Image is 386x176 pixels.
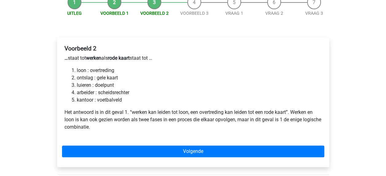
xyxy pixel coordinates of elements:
[64,54,322,62] p: staat tot als staat tot …
[86,55,101,61] b: werken
[180,11,209,16] a: Voorbeeld 3
[77,96,322,104] li: kantoor : voetbalveld
[77,82,322,89] li: luieren : doelpunt
[62,146,324,157] a: Volgende
[67,11,82,16] a: Uitleg
[64,109,322,131] p: Het antwoord is in dit geval 1. “werken kan leiden tot loon, een overtreding kan leiden tot een r...
[77,67,322,74] li: loon : overtreding
[77,74,322,82] li: ontslag : gele kaart
[265,11,283,16] a: Vraag 2
[305,11,323,16] a: Vraag 3
[64,55,68,61] b: …
[140,11,169,16] a: Voorbeeld 2
[77,89,322,96] li: arbeider : scheidsrechter
[64,45,96,52] b: Voorbeeld 2
[100,11,129,16] a: Voorbeeld 1
[225,11,243,16] a: Vraag 1
[108,55,130,61] b: rode kaart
